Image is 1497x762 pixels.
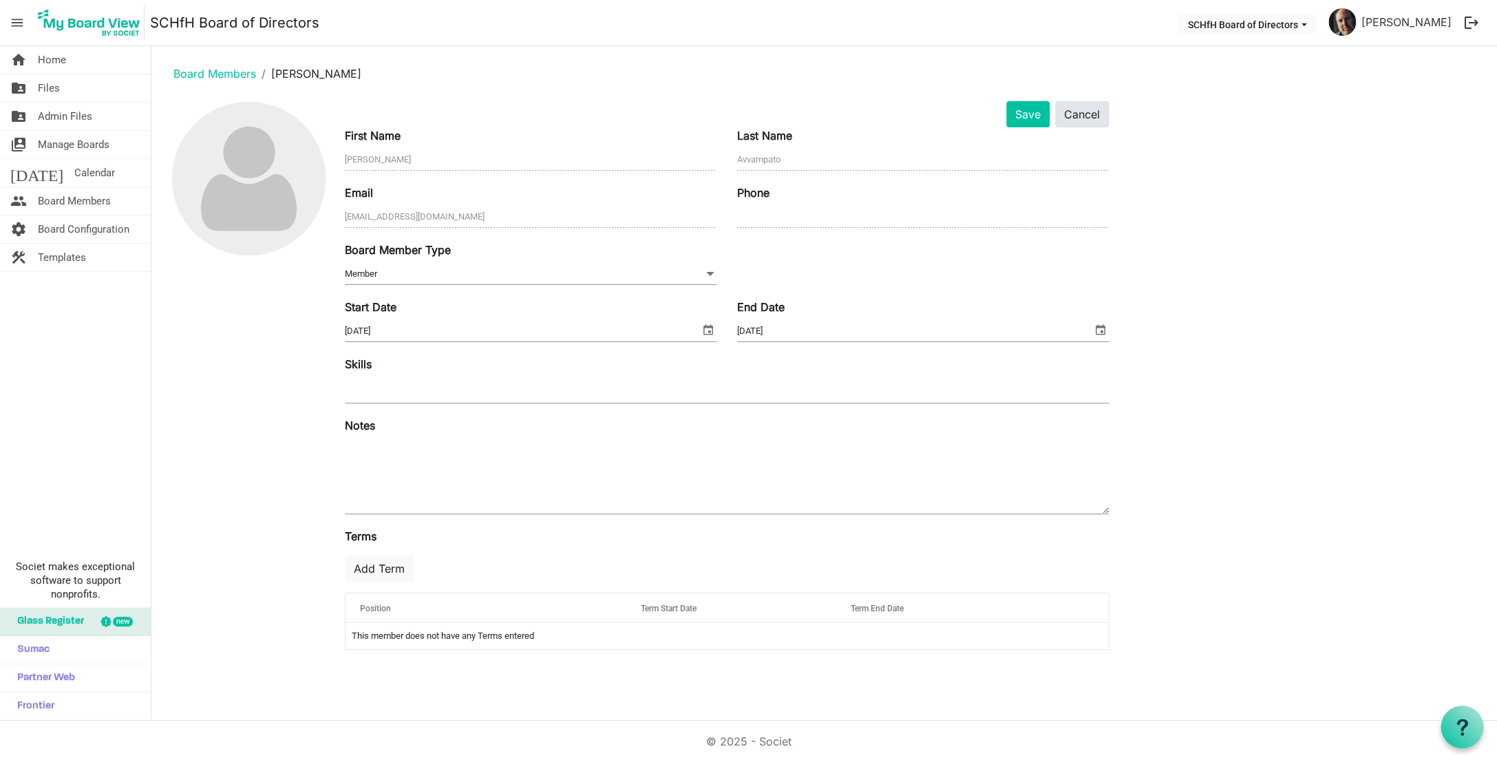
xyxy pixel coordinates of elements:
[345,299,396,315] label: Start Date
[10,636,50,664] span: Sumac
[10,608,84,635] span: Glass Register
[38,46,66,74] span: Home
[1328,8,1356,36] img: yBGpWBoWnom3Zw7BMdEWlLVUZpYoI47Jpb9souhwf1jEgJUyyu107S__lmbQQ54c4KKuLw7hNP5JKuvjTEF3_w_thumb.png
[34,6,150,40] a: My Board View Logo
[10,131,27,158] span: switch_account
[640,604,696,613] span: Term Start Date
[345,356,372,372] label: Skills
[38,131,109,158] span: Manage Boards
[345,184,373,201] label: Email
[737,299,785,315] label: End Date
[6,560,145,601] span: Societ makes exceptional software to support nonprofits.
[345,127,401,144] label: First Name
[34,6,145,40] img: My Board View Logo
[74,159,115,187] span: Calendar
[737,127,792,144] label: Last Name
[10,244,27,271] span: construction
[10,46,27,74] span: home
[10,159,63,187] span: [DATE]
[706,734,792,748] a: © 2025 - Societ
[10,215,27,243] span: settings
[1055,101,1109,127] button: Cancel
[10,103,27,130] span: folder_shared
[345,417,375,434] label: Notes
[173,67,256,81] a: Board Members
[360,604,391,613] span: Position
[1006,101,1050,127] button: Save
[1092,321,1109,339] span: select
[113,617,133,626] div: new
[38,187,111,215] span: Board Members
[345,528,376,544] label: Terms
[1178,14,1315,34] button: SCHfH Board of Directors dropdownbutton
[10,74,27,102] span: folder_shared
[851,604,904,613] span: Term End Date
[345,242,451,258] label: Board Member Type
[38,103,92,130] span: Admin Files
[172,102,326,255] img: no-profile-picture.svg
[38,74,60,102] span: Files
[4,10,30,36] span: menu
[1356,8,1457,36] a: [PERSON_NAME]
[150,9,319,36] a: SCHfH Board of Directors
[10,692,54,720] span: Frontier
[10,664,75,692] span: Partner Web
[38,215,129,243] span: Board Configuration
[700,321,716,339] span: select
[38,244,86,271] span: Templates
[737,184,769,201] label: Phone
[1457,8,1486,37] button: logout
[256,65,361,82] li: [PERSON_NAME]
[346,623,1108,649] td: This member does not have any Terms entered
[10,187,27,215] span: people
[345,555,414,582] button: Add Term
